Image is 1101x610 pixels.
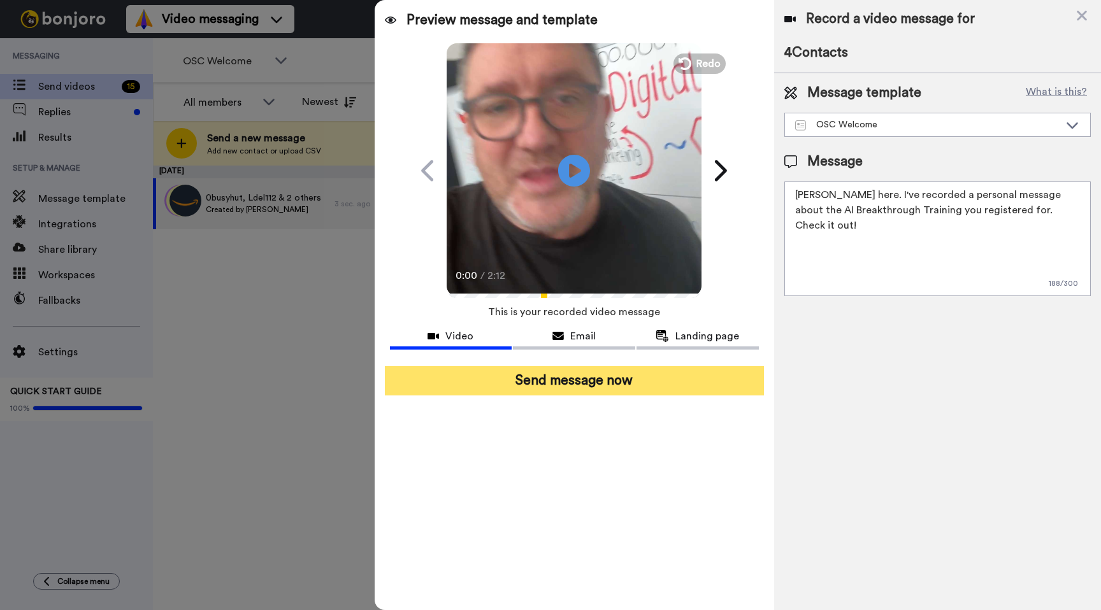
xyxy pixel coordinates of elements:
div: OSC Welcome [795,118,1060,131]
span: / [480,268,485,283]
span: Email [570,329,596,344]
span: Message template [807,83,921,103]
textarea: [PERSON_NAME] here. I've recorded a personal message about the AI Breakthrough Training you regis... [784,181,1091,296]
span: Video [445,329,473,344]
button: Send message now [385,366,764,395]
span: Landing page [675,329,739,344]
img: Message-temps.svg [795,120,806,131]
span: 2:12 [487,268,510,283]
span: 0:00 [456,268,478,283]
span: Message [807,152,863,171]
button: What is this? [1022,83,1091,103]
span: This is your recorded video message [488,298,660,326]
